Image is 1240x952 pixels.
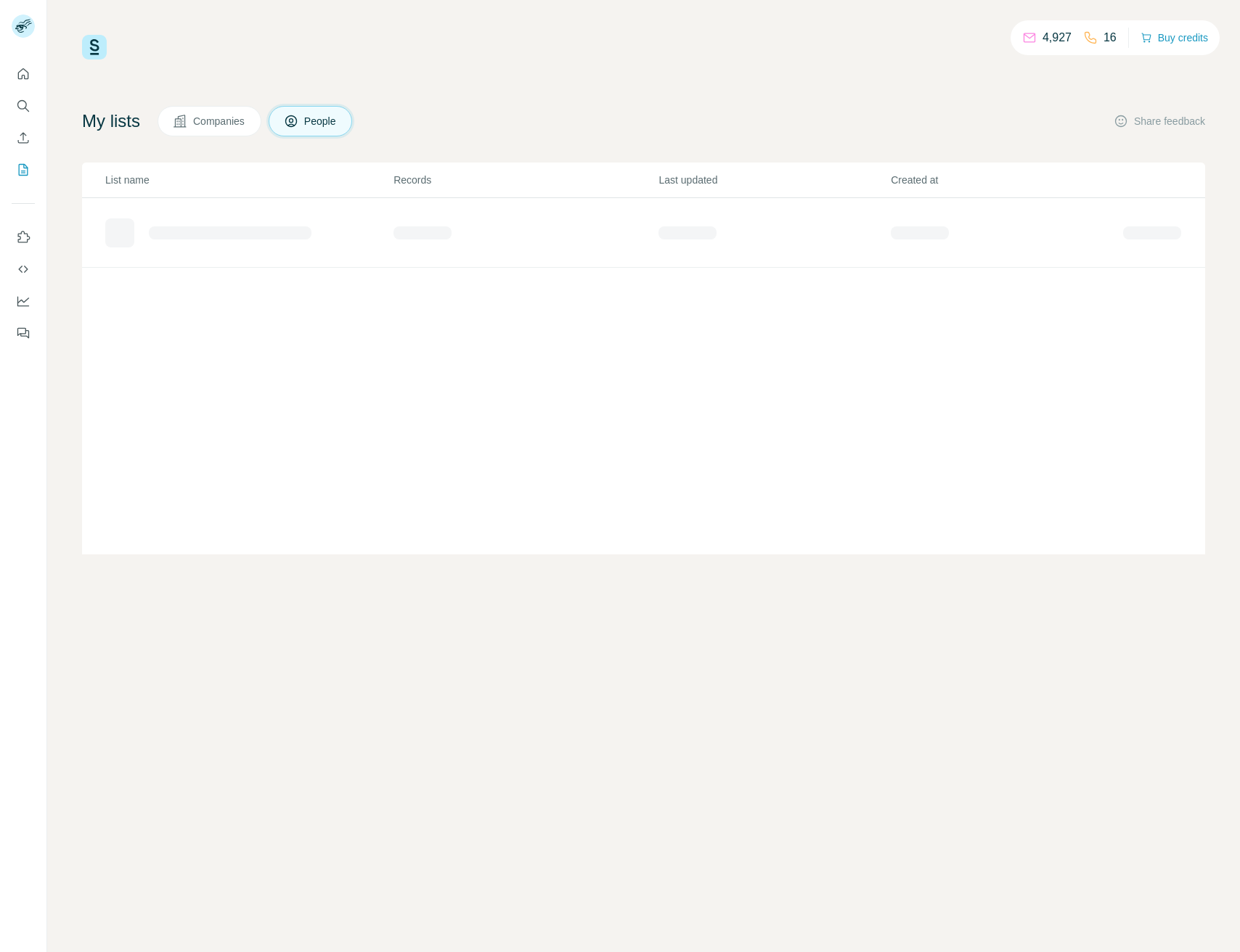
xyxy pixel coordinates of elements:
button: Use Surfe API [12,256,35,282]
button: Buy credits [1141,28,1208,48]
button: Share feedback [1114,114,1205,128]
button: Enrich CSV [12,125,35,151]
p: Created at [891,173,1122,187]
span: Companies [193,114,246,128]
button: Dashboard [12,288,35,314]
img: Surfe Logo [82,35,107,59]
button: Use Surfe on LinkedIn [12,224,35,250]
button: Search [12,93,35,119]
p: List name [105,173,392,187]
button: My lists [12,157,35,183]
button: Quick start [12,61,35,87]
span: People [304,114,338,128]
p: Records [393,173,657,187]
p: 16 [1104,29,1117,46]
h4: My lists [82,110,140,133]
button: Feedback [12,320,35,346]
p: Last updated [658,173,889,187]
p: 4,927 [1043,29,1072,46]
